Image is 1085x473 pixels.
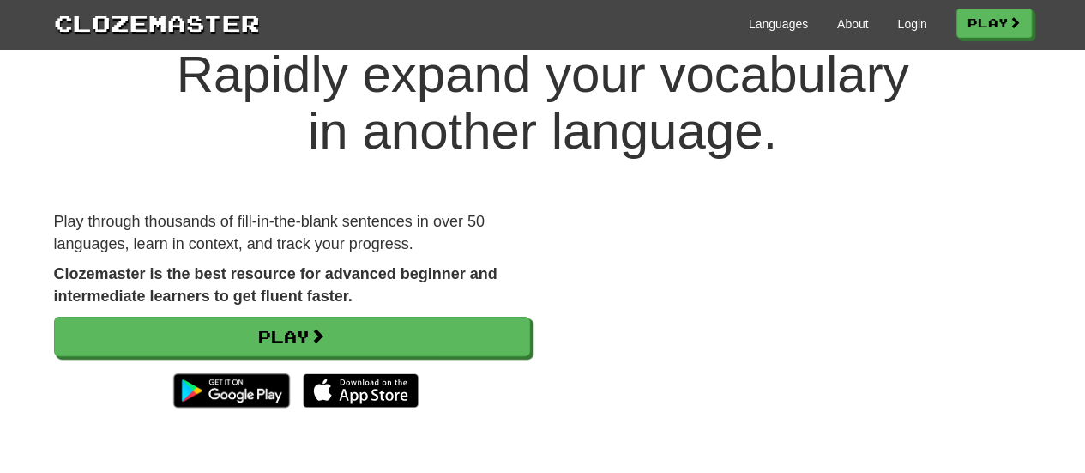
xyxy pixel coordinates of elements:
a: About [837,15,869,33]
img: Get it on Google Play [165,365,298,416]
a: Play [54,317,530,356]
a: Login [897,15,926,33]
a: Clozemaster [54,7,260,39]
a: Play [956,9,1032,38]
p: Play through thousands of fill-in-the-blank sentences in over 50 languages, learn in context, and... [54,211,530,255]
a: Languages [749,15,808,33]
img: Download_on_the_App_Store_Badge_US-UK_135x40-25178aeef6eb6b83b96f5f2d004eda3bffbb37122de64afbaef7... [303,373,419,408]
strong: Clozemaster is the best resource for advanced beginner and intermediate learners to get fluent fa... [54,265,497,305]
